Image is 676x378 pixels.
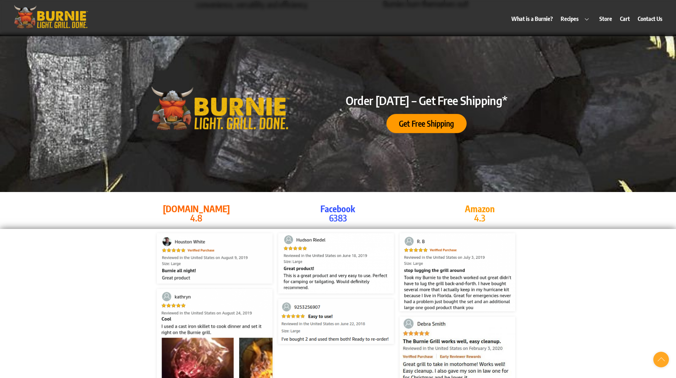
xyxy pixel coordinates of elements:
p: 4.8 [132,204,261,223]
span: Order [DATE] – Get Free Shipping* [346,93,507,108]
strong: Facebook [320,203,355,214]
img: burniegrill.com-reviews_amazon-20201022_07 [400,233,516,311]
a: Contact Us [634,11,666,27]
strong: Amazon [465,203,495,214]
a: Amazon4.3 [416,204,544,223]
a: Cart [617,11,633,27]
span: Get Free Shipping [399,120,454,127]
p: 4.3 [416,204,544,223]
img: burniegrill.com-reviews_amazon-20201022_01 [278,299,394,344]
a: Facebook6383 [274,204,402,223]
img: burniegrill.com-logo-high-res-2020110_500px [10,4,92,30]
a: What is a Burnie? [508,11,556,27]
img: burniegrill.com-logo-high-res-2020110_500px [144,87,296,130]
img: burniegrill.com-reviews_amazon-20201022_02 [278,233,394,294]
img: burniegrill.com-reviews_amazon-20201022_06 [157,233,273,284]
a: Get Free Shipping [386,114,467,133]
a: Recipes [557,11,595,27]
a: Burnie Grill [10,20,92,32]
p: 6383 [274,204,402,223]
a: [DOMAIN_NAME]4.8 [132,204,261,223]
a: Store [596,11,615,27]
strong: [DOMAIN_NAME] [163,203,230,214]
